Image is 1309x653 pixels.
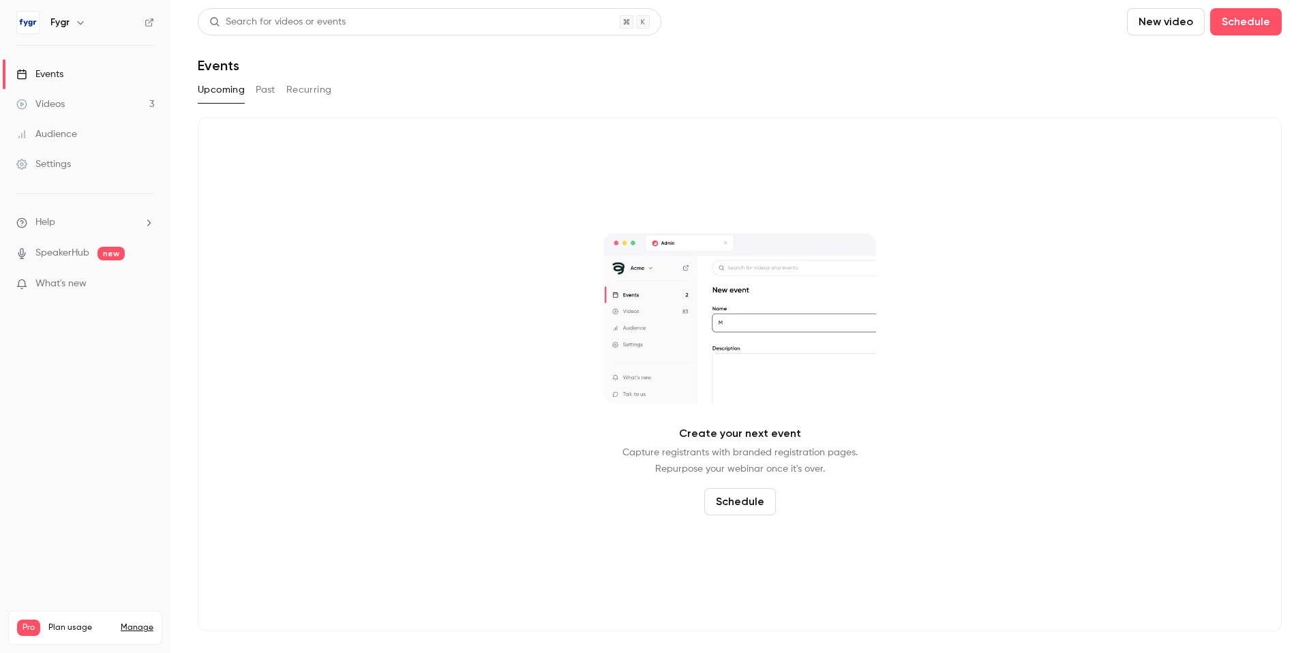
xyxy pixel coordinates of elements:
button: Schedule [704,488,776,515]
div: Settings [16,157,71,171]
li: help-dropdown-opener [16,215,154,230]
button: New video [1127,8,1205,35]
iframe: Noticeable Trigger [138,278,154,290]
span: new [97,247,125,260]
span: Help [35,215,55,230]
button: Recurring [286,79,332,101]
div: Events [16,67,63,81]
div: Search for videos or events [209,15,346,29]
button: Schedule [1210,8,1282,35]
button: Past [256,79,275,101]
span: Plan usage [48,622,112,633]
a: Manage [121,622,153,633]
button: Upcoming [198,79,245,101]
div: Audience [16,127,77,141]
p: Create your next event [679,425,801,442]
span: Pro [17,620,40,636]
img: Fygr [17,12,39,33]
h1: Events [198,57,239,74]
span: What's new [35,277,87,291]
p: Capture registrants with branded registration pages. Repurpose your webinar once it's over. [622,444,858,477]
a: SpeakerHub [35,246,89,260]
h6: Fygr [50,16,70,29]
div: Videos [16,97,65,111]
